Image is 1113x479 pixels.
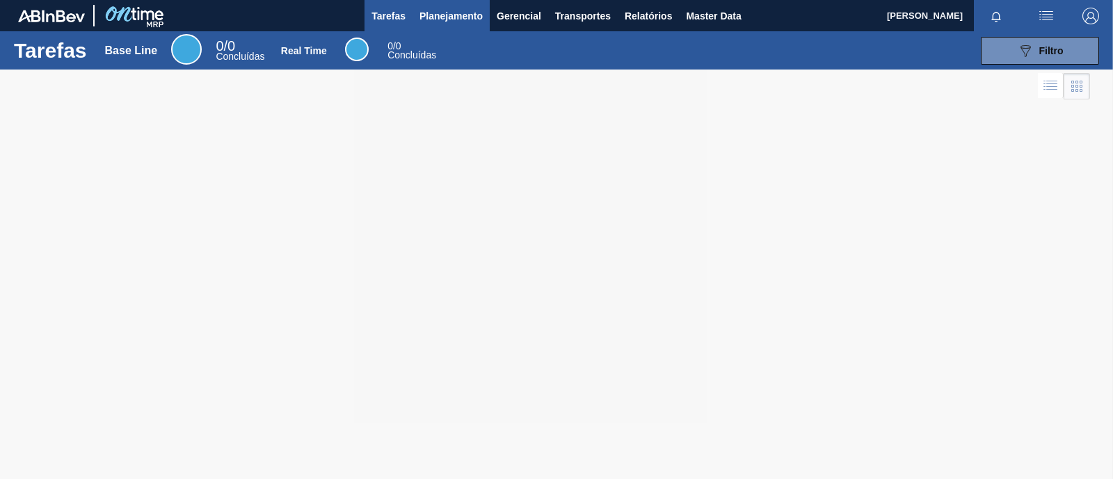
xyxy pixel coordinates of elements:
[981,37,1099,65] button: Filtro
[1038,8,1055,24] img: userActions
[216,38,223,54] span: 0
[555,8,611,24] span: Transportes
[281,45,327,56] div: Real Time
[18,10,85,22] img: TNhmsLtSVTkK8tSr43FrP2fwEKptu5GPRR3wAAAABJRU5ErkJggg==
[419,8,483,24] span: Planejamento
[387,40,401,51] span: / 0
[105,44,158,57] div: Base Line
[497,8,541,24] span: Gerencial
[371,8,406,24] span: Tarefas
[686,8,741,24] span: Master Data
[171,34,202,65] div: Base Line
[216,38,235,54] span: / 0
[1039,45,1064,56] span: Filtro
[216,51,264,62] span: Concluídas
[1082,8,1099,24] img: Logout
[387,40,393,51] span: 0
[14,42,87,58] h1: Tarefas
[345,38,369,61] div: Real Time
[974,6,1018,26] button: Notificações
[387,49,436,60] span: Concluídas
[387,42,436,60] div: Real Time
[625,8,672,24] span: Relatórios
[216,40,264,61] div: Base Line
